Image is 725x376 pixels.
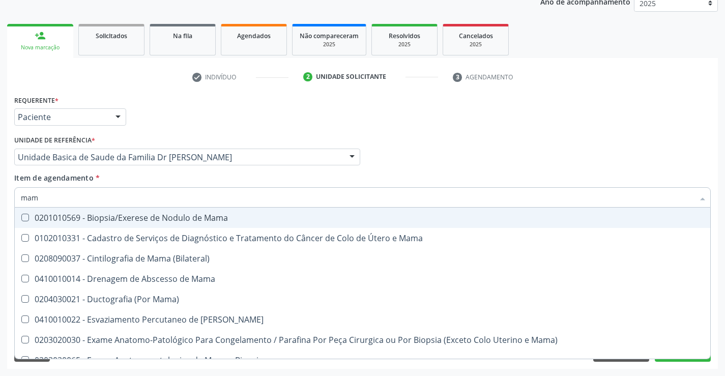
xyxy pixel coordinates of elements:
[379,41,430,48] div: 2025
[303,72,312,81] div: 2
[14,173,94,183] span: Item de agendamento
[173,32,192,40] span: Na fila
[21,295,704,303] div: 0204030021 - Ductografia (Por Mama)
[389,32,420,40] span: Resolvidos
[18,152,339,162] span: Unidade Basica de Saude da Familia Dr [PERSON_NAME]
[21,356,704,364] div: 0203020065 - Exame Anatomopatologico de Mama - Biopsia
[14,44,66,51] div: Nova marcação
[96,32,127,40] span: Solicitados
[14,93,59,108] label: Requerente
[18,112,105,122] span: Paciente
[316,72,386,81] div: Unidade solicitante
[237,32,271,40] span: Agendados
[300,41,359,48] div: 2025
[450,41,501,48] div: 2025
[300,32,359,40] span: Não compareceram
[14,133,95,149] label: Unidade de referência
[459,32,493,40] span: Cancelados
[21,254,704,263] div: 0208090037 - Cintilografia de Mama (Bilateral)
[35,30,46,41] div: person_add
[21,234,704,242] div: 0102010331 - Cadastro de Serviços de Diagnóstico e Tratamento do Câncer de Colo de Útero e Mama
[21,187,694,208] input: Buscar por procedimentos
[21,315,704,324] div: 0410010022 - Esvaziamento Percutaneo de [PERSON_NAME]
[21,214,704,222] div: 0201010569 - Biopsia/Exerese de Nodulo de Mama
[21,336,704,344] div: 0203020030 - Exame Anatomo-Patológico Para Congelamento / Parafina Por Peça Cirurgica ou Por Biop...
[21,275,704,283] div: 0410010014 - Drenagem de Abscesso de Mama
